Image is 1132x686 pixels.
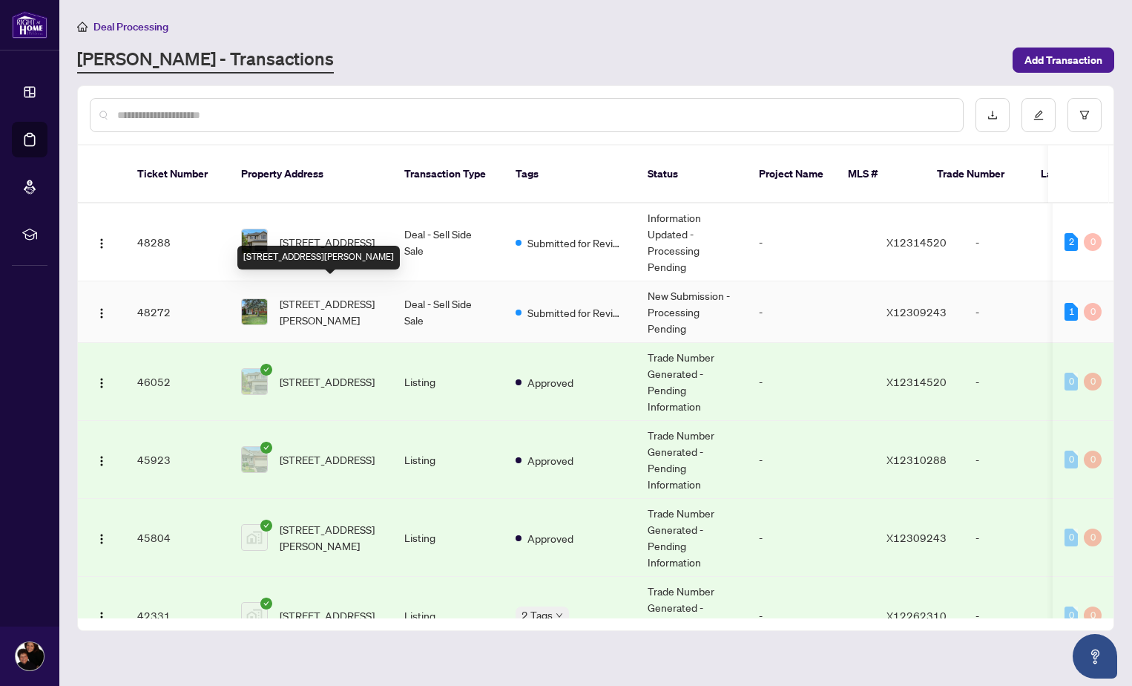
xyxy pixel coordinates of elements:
th: Status [636,146,747,203]
img: Logo [96,238,108,249]
div: [STREET_ADDRESS][PERSON_NAME] [237,246,400,269]
img: thumbnail-img [242,603,267,628]
img: Logo [96,307,108,319]
img: Logo [96,377,108,389]
td: - [747,343,875,421]
button: Logo [90,300,113,324]
img: logo [12,11,47,39]
td: Deal - Sell Side Sale [392,281,504,343]
button: Logo [90,448,113,471]
div: 0 [1064,451,1078,468]
span: check-circle [260,520,272,532]
div: 0 [1084,529,1102,546]
span: Approved [527,452,573,468]
span: [STREET_ADDRESS][PERSON_NAME] [280,521,381,554]
td: 45804 [125,499,229,577]
td: Trade Number Generated - Pending Information [636,343,747,421]
span: [STREET_ADDRESS] [280,373,375,390]
th: Ticket Number [125,146,229,203]
td: Information Updated - Processing Pending [636,203,747,281]
td: 48272 [125,281,229,343]
td: - [964,499,1067,577]
td: 42331 [125,577,229,655]
span: Deal Processing [93,20,168,33]
td: - [964,343,1067,421]
span: check-circle [260,364,272,376]
span: [STREET_ADDRESS] [280,234,375,250]
span: X12310288 [886,453,947,466]
span: X12314520 [886,375,947,388]
button: Add Transaction [1013,48,1114,73]
button: edit [1021,98,1056,132]
td: Listing [392,343,504,421]
td: - [747,281,875,343]
div: 0 [1064,373,1078,391]
span: X12309243 [886,531,947,544]
th: Project Name [747,146,836,203]
span: X12314520 [886,235,947,249]
span: Approved [527,530,573,546]
img: Profile Icon [16,642,44,670]
div: 0 [1084,451,1102,468]
div: 0 [1084,233,1102,251]
td: Trade Number Generated - Pending Information [636,499,747,577]
div: 0 [1064,607,1078,624]
th: Trade Number [925,146,1029,203]
img: Logo [96,611,108,623]
span: Approved [527,374,573,391]
img: thumbnail-img [242,369,267,394]
img: thumbnail-img [242,525,267,550]
td: Listing [392,421,504,499]
td: - [747,499,875,577]
th: Transaction Type [392,146,504,203]
span: [STREET_ADDRESS] [280,451,375,468]
span: home [77,22,88,32]
td: 48288 [125,203,229,281]
span: 2 Tags [521,607,553,624]
span: filter [1079,110,1090,120]
span: check-circle [260,598,272,610]
div: 2 [1064,233,1078,251]
td: - [964,421,1067,499]
span: Submitted for Review [527,235,624,251]
div: 0 [1084,303,1102,321]
img: thumbnail-img [242,299,267,324]
td: 46052 [125,343,229,421]
span: [STREET_ADDRESS] [280,607,375,624]
button: Logo [90,526,113,549]
td: - [747,421,875,499]
td: Deal - Sell Side Sale [392,203,504,281]
img: thumbnail-img [242,229,267,255]
td: - [964,203,1067,281]
td: 45923 [125,421,229,499]
button: Logo [90,604,113,627]
span: [STREET_ADDRESS][PERSON_NAME] [280,295,381,328]
img: thumbnail-img [242,447,267,472]
span: down [556,612,563,619]
td: Listing [392,499,504,577]
td: - [747,203,875,281]
td: - [747,577,875,655]
td: Trade Number Generated - Pending Information [636,577,747,655]
div: 0 [1084,607,1102,624]
td: Listing [392,577,504,655]
span: check-circle [260,442,272,454]
span: X12309243 [886,305,947,318]
td: Trade Number Generated - Pending Information [636,421,747,499]
th: Property Address [229,146,392,203]
img: Logo [96,455,108,467]
span: X12262310 [886,609,947,622]
button: Logo [90,230,113,254]
button: filter [1067,98,1102,132]
td: - [964,577,1067,655]
button: download [975,98,1010,132]
div: 0 [1084,373,1102,391]
span: edit [1033,110,1044,120]
td: - [964,281,1067,343]
button: Logo [90,370,113,393]
div: 0 [1064,529,1078,546]
span: Submitted for Review [527,304,624,321]
a: [PERSON_NAME] - Transactions [77,47,334,73]
td: New Submission - Processing Pending [636,281,747,343]
button: Open asap [1073,634,1117,679]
